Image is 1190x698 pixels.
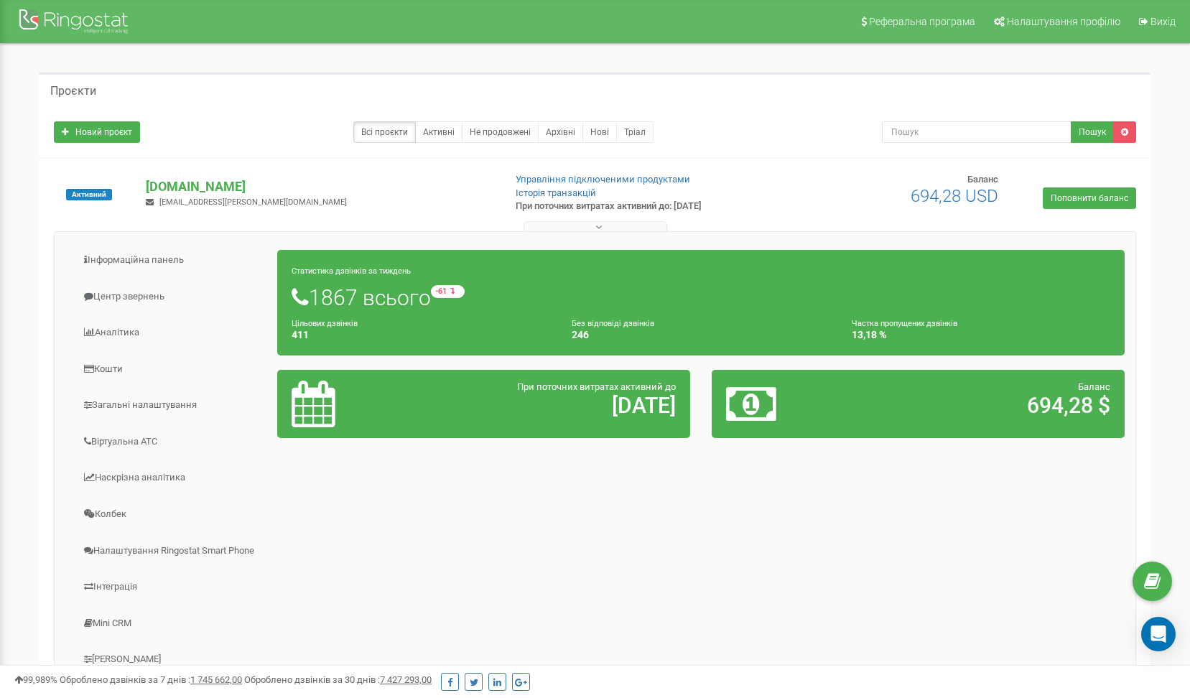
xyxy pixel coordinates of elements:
a: Колбек [65,497,278,532]
a: Інформаційна панель [65,243,278,278]
span: Реферальна програма [869,16,975,27]
span: Налаштування профілю [1007,16,1120,27]
u: 1 745 662,00 [190,674,242,685]
h5: Проєкти [50,85,96,98]
span: Активний [66,189,112,200]
small: -61 [431,285,465,298]
a: Віртуальна АТС [65,424,278,460]
a: Інтеграція [65,569,278,605]
span: 99,989% [14,674,57,685]
a: Не продовжені [462,121,539,143]
a: Управління підключеними продуктами [516,174,690,185]
u: 7 427 293,00 [380,674,432,685]
a: Налаштування Ringostat Smart Phone [65,534,278,569]
a: [PERSON_NAME] [65,642,278,677]
a: Кошти [65,352,278,387]
span: Баланс [967,174,998,185]
span: Баланс [1078,381,1110,392]
input: Пошук [882,121,1072,143]
small: Статистика дзвінків за тиждень [292,266,411,276]
button: Пошук [1071,121,1114,143]
a: Історія транзакцій [516,187,596,198]
span: Оброблено дзвінків за 7 днів : [60,674,242,685]
h2: [DATE] [427,394,676,417]
a: Центр звернень [65,279,278,315]
p: При поточних витратах активний до: [DATE] [516,200,770,213]
h4: 411 [292,330,550,340]
span: Оброблено дзвінків за 30 днів : [244,674,432,685]
span: [EMAIL_ADDRESS][PERSON_NAME][DOMAIN_NAME] [159,197,347,207]
a: Поповнити баланс [1043,187,1136,209]
span: 694,28 USD [911,186,998,206]
small: Частка пропущених дзвінків [852,319,957,328]
span: Вихід [1151,16,1176,27]
a: Нові [582,121,617,143]
a: Новий проєкт [54,121,140,143]
p: [DOMAIN_NAME] [146,177,492,196]
h2: 694,28 $ [861,394,1110,417]
a: Активні [415,121,462,143]
a: Архівні [538,121,583,143]
h4: 246 [572,330,830,340]
div: Open Intercom Messenger [1141,617,1176,651]
a: Тріал [616,121,654,143]
h1: 1867 всього [292,285,1110,310]
h4: 13,18 % [852,330,1110,340]
small: Без відповіді дзвінків [572,319,654,328]
a: Mini CRM [65,606,278,641]
a: Всі проєкти [353,121,416,143]
span: При поточних витратах активний до [517,381,676,392]
a: Загальні налаштування [65,388,278,423]
a: Наскрізна аналітика [65,460,278,495]
small: Цільових дзвінків [292,319,358,328]
a: Аналiтика [65,315,278,350]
